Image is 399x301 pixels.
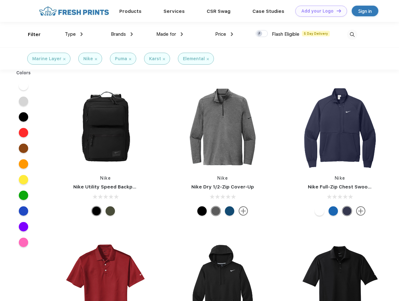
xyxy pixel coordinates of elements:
[131,32,133,36] img: dropdown.png
[100,176,111,181] a: Nike
[191,184,254,190] a: Nike Dry 1/2-Zip Cover-Up
[272,31,299,37] span: Flash Eligible
[95,58,97,60] img: filter_cancel.svg
[302,31,330,36] span: 5 Day Delivery
[225,206,234,216] div: Gym Blue
[64,85,147,169] img: func=resize&h=266
[207,58,209,60] img: filter_cancel.svg
[211,206,220,216] div: Black Heather
[129,58,131,60] img: filter_cancel.svg
[335,176,345,181] a: Nike
[73,184,141,190] a: Nike Utility Speed Backpack
[111,31,126,37] span: Brands
[197,206,207,216] div: Black
[156,31,176,37] span: Made for
[352,6,378,16] a: Sign in
[163,8,185,14] a: Services
[65,31,76,37] span: Type
[308,184,391,190] a: Nike Full-Zip Chest Swoosh Jacket
[163,58,165,60] img: filter_cancel.svg
[315,206,324,216] div: White
[80,32,83,36] img: dropdown.png
[115,55,127,62] div: Puma
[119,8,142,14] a: Products
[231,32,233,36] img: dropdown.png
[207,8,231,14] a: CSR Swag
[358,8,372,15] div: Sign in
[63,58,65,60] img: filter_cancel.svg
[149,55,161,62] div: Karst
[337,9,341,13] img: DT
[32,55,61,62] div: Marine Layer
[83,55,93,62] div: Nike
[356,206,365,216] img: more.svg
[183,55,205,62] div: Elemental
[12,70,36,76] div: Colors
[181,32,183,36] img: dropdown.png
[28,31,41,38] div: Filter
[215,31,226,37] span: Price
[239,206,248,216] img: more.svg
[37,6,111,17] img: fo%20logo%202.webp
[181,85,264,169] img: func=resize&h=266
[106,206,115,216] div: Cargo Khaki
[329,206,338,216] div: Royal
[342,206,352,216] div: Midnight Navy
[298,85,382,169] img: func=resize&h=266
[347,29,357,40] img: desktop_search.svg
[301,8,334,14] div: Add your Logo
[92,206,101,216] div: Black
[217,176,228,181] a: Nike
